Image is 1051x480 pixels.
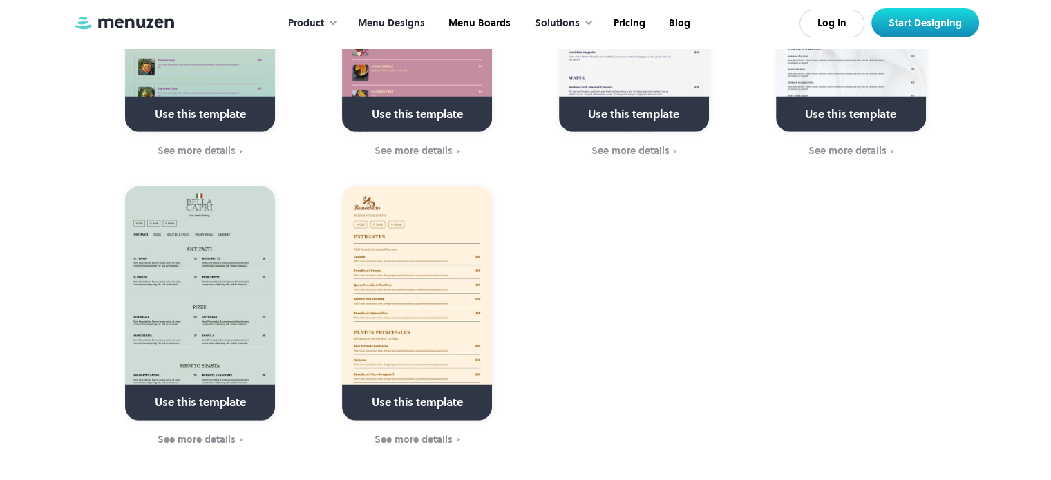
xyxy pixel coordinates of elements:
div: Product [274,2,345,45]
div: See more details [158,145,236,156]
div: See more details [375,434,453,445]
div: Solutions [521,2,600,45]
a: Blog [656,2,701,45]
a: See more details [317,144,517,159]
a: Use this template [342,186,492,421]
div: See more details [808,145,887,156]
a: Menu Designs [345,2,435,45]
div: Product [288,16,324,31]
div: See more details [158,434,236,445]
a: See more details [101,432,301,448]
a: See more details [751,144,951,159]
a: Start Designing [871,8,979,37]
a: Menu Boards [435,2,521,45]
a: See more details [101,144,301,159]
div: Solutions [535,16,580,31]
a: Use this template [125,186,275,421]
a: Log In [799,10,864,37]
div: See more details [375,145,453,156]
a: Pricing [600,2,656,45]
a: See more details [317,432,517,448]
a: See more details [534,144,734,159]
div: See more details [591,145,670,156]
